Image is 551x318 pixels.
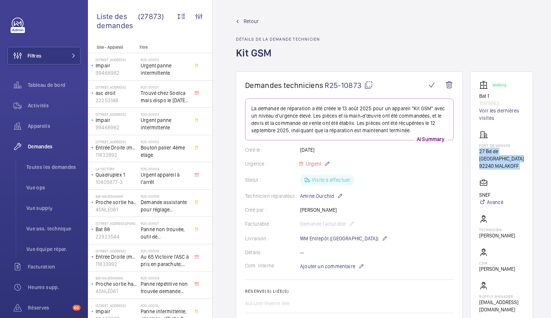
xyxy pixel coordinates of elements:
p: Technicien [479,228,515,232]
p: Fort de vanves [479,143,524,148]
p: Supply manager [479,294,524,299]
span: Retour [244,18,259,25]
h2: R20-00004 [141,167,189,171]
h2: R20-00008 [141,249,189,253]
h2: R20-00003 [141,112,189,117]
h2: R20-00006 [141,194,189,199]
p: [EMAIL_ADDRESS][DOMAIN_NAME] [479,299,524,313]
span: Vue ops [26,184,81,191]
span: Vue supply [26,204,81,212]
p: La Factory [96,167,138,171]
h2: R20-00002 [141,140,189,144]
span: Liste des demandes [97,12,138,30]
p: [STREET_ADDRESS] [96,303,138,308]
p: AI Summary [414,136,447,143]
span: Bouton palier 4ème etage [141,144,189,159]
p: 45NLE061 [96,288,138,295]
a: Voir les dernières visites [479,107,524,122]
p: Amine Ourchid [300,192,343,200]
span: Urgent panne intermittente [141,62,189,77]
p: 27 Bd de [GEOGRAPHIC_DATA] [479,148,524,162]
p: SNEF [479,191,503,199]
p: Proche sortie hall Pelletier [96,280,138,288]
p: Bat 88 [96,226,138,233]
span: Tableau de bord [28,81,81,89]
p: 22923544 [96,233,138,240]
span: Vue ass. technique [26,225,81,232]
span: Urgent [304,161,321,167]
p: asc droit [96,89,138,97]
p: 6/8 Haussmann [96,194,138,199]
h2: Détails de la demande technicien [236,37,320,42]
h2: R20-00001 [141,85,189,89]
span: Réserves [28,304,70,311]
p: [STREET_ADDRESS] [96,85,138,89]
span: Panne non trouvée, outil de déverouillouge impératif pour le diagnostic [141,226,189,240]
p: [STREET_ADDRESS] [96,112,138,117]
p: La demande de réparation a été créée le 13 août 2025 pour un appareil "Kit GSM" avec un niveau d'... [251,105,447,134]
span: R25-10873 [325,81,373,90]
span: Filtres [27,52,41,59]
span: Demande assistante pour réglage d'opérateurs porte cabine double accès [141,199,189,213]
h2: R20-00005 [141,58,189,62]
span: Au 65 Victoire l'ASC à pris en parachute, toutes les sécu coupé, il est au 3 ème, asc sans machin... [141,253,189,268]
span: Urgent panne intermittente [141,117,189,131]
p: WM Entrepôt ([GEOGRAPHIC_DATA]) [300,234,388,243]
p: [STREET_ADDRESS] [96,58,138,62]
span: Demandes techniciens [245,81,323,90]
p: 92240 MALAKOFF [479,162,524,170]
span: Demandes [28,143,81,150]
img: elevator.svg [479,81,491,89]
p: Impair [96,308,138,315]
p: [STREET_ADDRESS] [96,140,138,144]
p: 6/8 Haussmann [96,276,138,280]
p: Bat 1 [479,92,524,100]
h2: R20-00009 [141,276,189,280]
span: Facturation [28,263,81,270]
span: Appareils [28,122,81,130]
span: Panne répétitive non trouvée demande assistance expert technique [141,280,189,295]
p: 22253146 [96,97,138,104]
p: [PERSON_NAME] [479,265,515,273]
p: [PERSON_NAME] [479,232,515,239]
p: Entrée Droite (monte-charge) [96,144,138,151]
button: Filtres [7,47,81,64]
span: Toutes les demandes [26,163,81,171]
h2: R20-00010 [141,303,189,308]
p: Entrée Droite (monte-charge) [96,253,138,260]
p: Quadruplex 1 [96,171,138,178]
p: Titre [139,45,188,50]
p: Impair [96,117,138,124]
span: Trouvé chez Sodica mais dispo le [DATE] [URL][DOMAIN_NAME] [141,89,189,104]
p: 11833992 [96,260,138,268]
h1: Kit GSM [236,46,320,71]
h2: Réserve(s) liée(s) [245,289,454,294]
span: Heures supp. [28,284,81,291]
span: Activités [28,102,81,109]
p: CSM [479,261,515,265]
p: 11833992 [96,151,138,159]
p: 15911963 [479,100,524,107]
p: 10405877-3 [96,178,138,186]
p: [STREET_ADDRESS][PERSON_NAME] [96,221,138,226]
p: Proche sortie hall Pelletier [96,199,138,206]
span: Vue équipe répar. [26,245,81,253]
p: [STREET_ADDRESS] [96,249,138,253]
p: 99468982 [96,124,138,131]
a: Avancé [479,199,503,206]
p: Working [493,84,506,86]
span: Urgent appareil à l’arrêt [141,171,189,186]
p: 45NLE061 [96,206,138,213]
h2: R20-00007 [141,221,189,226]
span: Ajouter un commentaire [300,263,355,270]
p: Site - Appareil [88,45,136,50]
p: 99468982 [96,69,138,77]
span: 66 [73,305,81,311]
p: Impair [96,62,138,69]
